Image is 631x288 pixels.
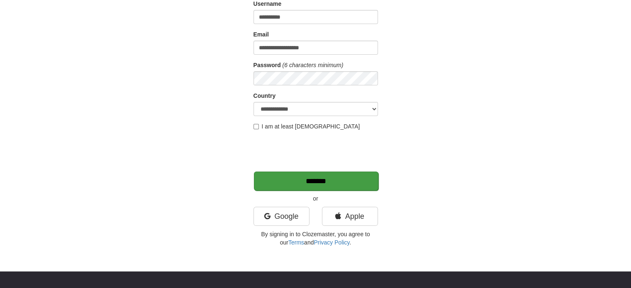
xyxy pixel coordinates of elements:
label: Country [253,92,276,100]
a: Privacy Policy [314,239,349,246]
input: I am at least [DEMOGRAPHIC_DATA] [253,124,259,129]
a: Terms [288,239,304,246]
p: By signing in to Clozemaster, you agree to our and . [253,230,378,247]
a: Apple [322,207,378,226]
label: Email [253,30,269,39]
p: or [253,194,378,203]
iframe: reCAPTCHA [253,135,380,167]
label: Password [253,61,281,69]
em: (6 characters minimum) [283,62,344,68]
label: I am at least [DEMOGRAPHIC_DATA] [253,122,360,131]
a: Google [253,207,309,226]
